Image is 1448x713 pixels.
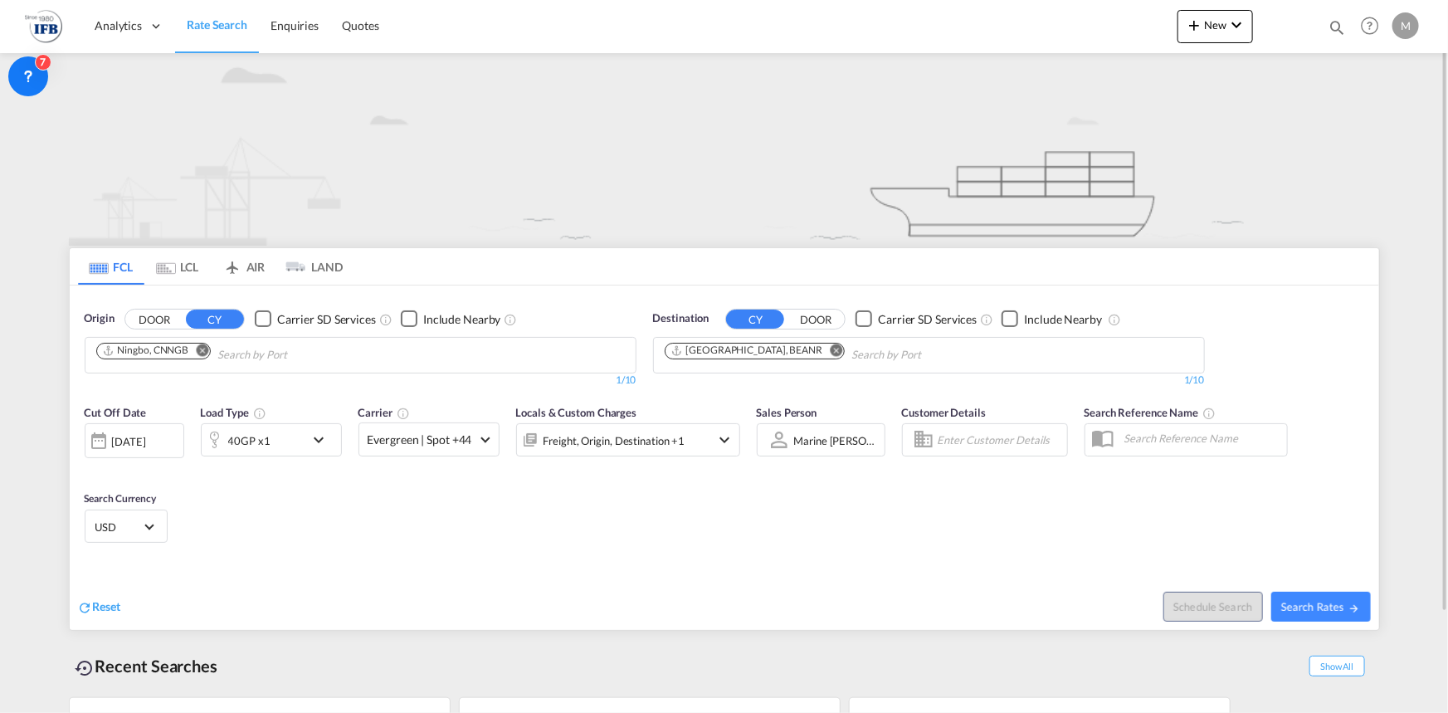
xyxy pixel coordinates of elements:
[851,342,1009,369] input: Chips input.
[1116,426,1287,451] input: Search Reference Name
[726,310,784,329] button: CY
[144,248,211,285] md-tab-item: LCL
[358,406,410,419] span: Carrier
[309,430,337,450] md-icon: icon-chevron-down
[95,520,142,535] span: USD
[253,407,266,420] md-icon: icon-information-outline
[201,406,266,419] span: Load Type
[78,248,344,285] md-pagination-wrapper: Use the left and right arrow keys to navigate between tabs
[69,647,225,685] div: Recent Searches
[980,313,993,326] md-icon: Unchecked: Search for CY (Container Yard) services for all selected carriers.Checked : Search for...
[1356,12,1384,40] span: Help
[856,310,977,328] md-checkbox: Checkbox No Ink
[1024,311,1102,328] div: Include Nearby
[938,427,1062,452] input: Enter Customer Details
[1108,313,1121,326] md-icon: Unchecked: Ignores neighbouring ports when fetching rates.Checked : Includes neighbouring ports w...
[94,515,158,539] md-select: Select Currency: $ USDUnited States Dollar
[255,310,376,328] md-checkbox: Checkbox No Ink
[85,406,147,419] span: Cut Off Date
[85,492,157,505] span: Search Currency
[78,600,93,615] md-icon: icon-refresh
[423,311,501,328] div: Include Nearby
[112,434,146,449] div: [DATE]
[670,344,823,358] div: Antwerp, BEANR
[1163,592,1263,622] button: Note: By default Schedule search will only considerorigin ports, destination ports and cut off da...
[902,406,986,419] span: Customer Details
[185,344,210,360] button: Remove
[95,17,142,34] span: Analytics
[544,429,685,452] div: Freight Origin Destination Factory Stuffing
[1328,18,1346,37] md-icon: icon-magnify
[1002,310,1102,328] md-checkbox: Checkbox No Ink
[1202,407,1216,420] md-icon: Your search will be saved by the below given name
[186,310,244,329] button: CY
[1392,12,1419,39] div: M
[1328,18,1346,43] div: icon-magnify
[94,338,383,369] md-chips-wrap: Chips container. Use arrow keys to select chips.
[222,257,242,270] md-icon: icon-airplane
[85,310,115,327] span: Origin
[1348,603,1360,614] md-icon: icon-arrow-right
[379,313,392,326] md-icon: Unchecked: Search for CY (Container Yard) services for all selected carriers.Checked : Search for...
[878,311,977,328] div: Carrier SD Services
[1184,18,1246,32] span: New
[93,599,121,613] span: Reset
[102,344,193,358] div: Press delete to remove this chip.
[187,17,247,32] span: Rate Search
[1184,15,1204,35] md-icon: icon-plus 400-fg
[1281,600,1361,613] span: Search Rates
[70,286,1379,630] div: OriginDOOR CY Checkbox No InkUnchecked: Search for CY (Container Yard) services for all selected ...
[653,310,709,327] span: Destination
[368,432,475,448] span: Evergreen | Spot +44
[792,428,880,452] md-select: Sales Person: Marine Di Cicco
[228,429,271,452] div: 40GP x1
[69,53,1380,246] img: new-FCL.png
[78,598,121,617] div: icon-refreshReset
[662,338,1017,369] md-chips-wrap: Chips container. Use arrow keys to select chips.
[76,658,95,678] md-icon: icon-backup-restore
[85,423,184,458] div: [DATE]
[516,406,637,419] span: Locals & Custom Charges
[85,457,97,479] md-datepicker: Select
[1271,592,1371,622] button: Search Ratesicon-arrow-right
[277,248,344,285] md-tab-item: LAND
[25,7,62,45] img: de31bbe0256b11eebba44b54815f083d.png
[653,374,1205,388] div: 1/10
[401,310,501,328] md-checkbox: Checkbox No Ink
[271,18,319,32] span: Enquiries
[125,310,183,329] button: DOOR
[217,342,375,369] input: Chips input.
[1226,15,1246,35] md-icon: icon-chevron-down
[277,311,376,328] div: Carrier SD Services
[397,407,410,420] md-icon: The selected Trucker/Carrierwill be displayed in the rate results If the rates are from another f...
[787,310,845,329] button: DOOR
[201,423,342,457] div: 40GP x1icon-chevron-down
[78,248,144,285] md-tab-item: FCL
[505,313,518,326] md-icon: Unchecked: Ignores neighbouring ports when fetching rates.Checked : Includes neighbouring ports w...
[1085,406,1216,419] span: Search Reference Name
[342,18,378,32] span: Quotes
[102,344,189,358] div: Ningbo, CNNGB
[516,423,740,457] div: Freight Origin Destination Factory Stuffingicon-chevron-down
[211,248,277,285] md-tab-item: AIR
[85,374,636,388] div: 1/10
[1309,656,1364,676] span: Show All
[757,406,817,419] span: Sales Person
[819,344,844,360] button: Remove
[670,344,826,358] div: Press delete to remove this chip.
[1356,12,1392,42] div: Help
[1177,10,1253,43] button: icon-plus 400-fgNewicon-chevron-down
[715,430,735,450] md-icon: icon-chevron-down
[794,434,914,447] div: Marine [PERSON_NAME]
